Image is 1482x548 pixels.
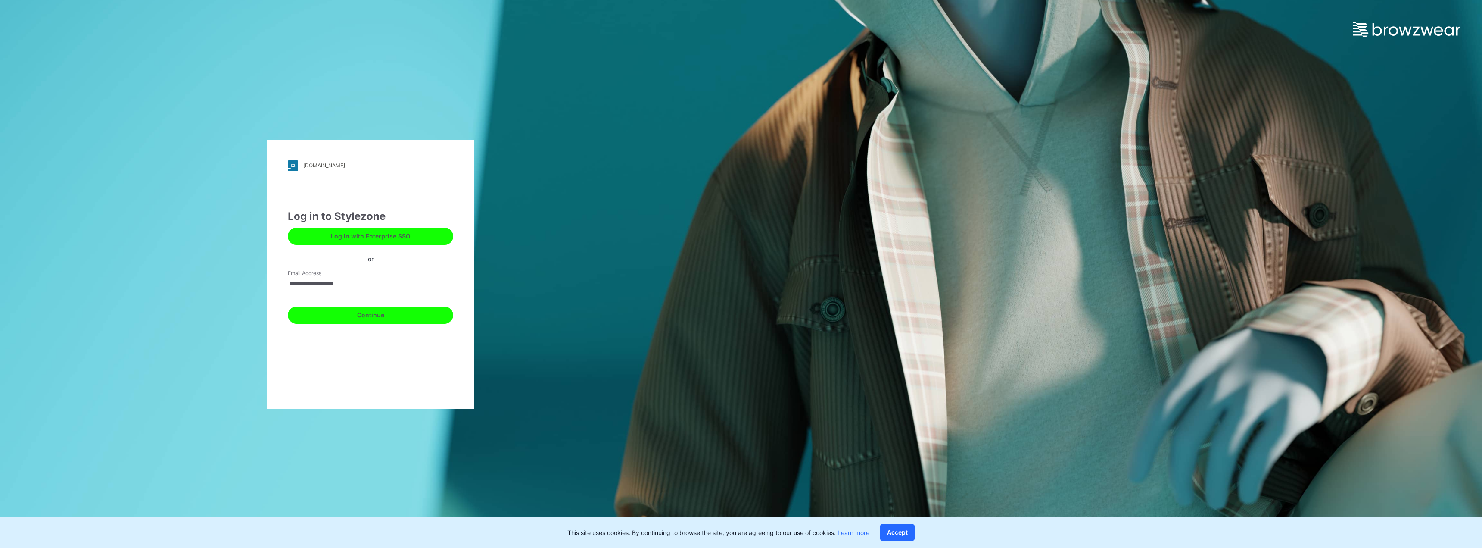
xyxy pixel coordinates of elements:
[303,162,345,169] div: [DOMAIN_NAME]
[288,209,453,224] div: Log in to Stylezone
[567,528,869,537] p: This site uses cookies. By continuing to browse the site, you are agreeing to our use of cookies.
[288,160,453,171] a: [DOMAIN_NAME]
[880,524,915,541] button: Accept
[361,254,380,263] div: or
[288,269,348,277] label: Email Address
[288,160,298,171] img: stylezone-logo.562084cfcfab977791bfbf7441f1a819.svg
[1353,22,1460,37] img: browzwear-logo.e42bd6dac1945053ebaf764b6aa21510.svg
[288,307,453,324] button: Continue
[838,529,869,536] a: Learn more
[288,228,453,245] button: Log in with Enterprise SSO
